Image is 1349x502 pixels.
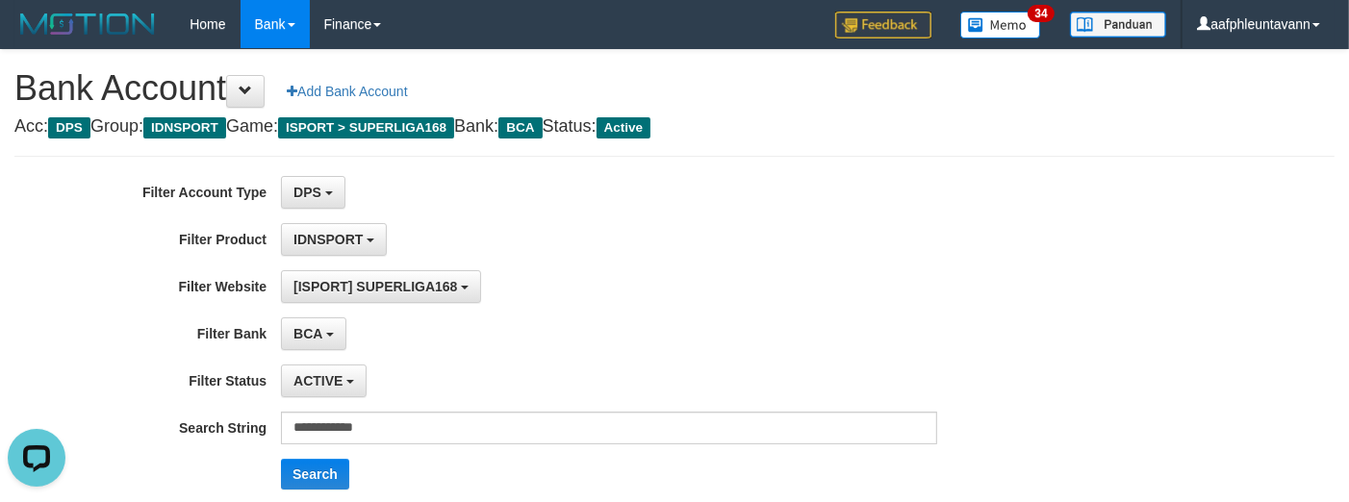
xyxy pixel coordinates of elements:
[293,279,457,294] span: [ISPORT] SUPERLIGA168
[8,8,65,65] button: Open LiveChat chat widget
[293,232,363,247] span: IDNSPORT
[960,12,1041,38] img: Button%20Memo.svg
[143,117,226,138] span: IDNSPORT
[293,326,322,341] span: BCA
[14,69,1335,108] h1: Bank Account
[835,12,931,38] img: Feedback.jpg
[14,10,161,38] img: MOTION_logo.png
[278,117,454,138] span: ISPORT > SUPERLIGA168
[498,117,542,138] span: BCA
[1028,5,1054,22] span: 34
[597,117,651,138] span: Active
[281,364,367,397] button: ACTIVE
[281,223,387,256] button: IDNSPORT
[293,373,343,389] span: ACTIVE
[14,117,1335,137] h4: Acc: Group: Game: Bank: Status:
[281,459,349,489] button: Search
[281,176,345,209] button: DPS
[1070,12,1166,38] img: panduan.png
[274,75,420,108] a: Add Bank Account
[281,317,346,350] button: BCA
[48,117,90,138] span: DPS
[281,270,481,303] button: [ISPORT] SUPERLIGA168
[293,185,321,200] span: DPS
